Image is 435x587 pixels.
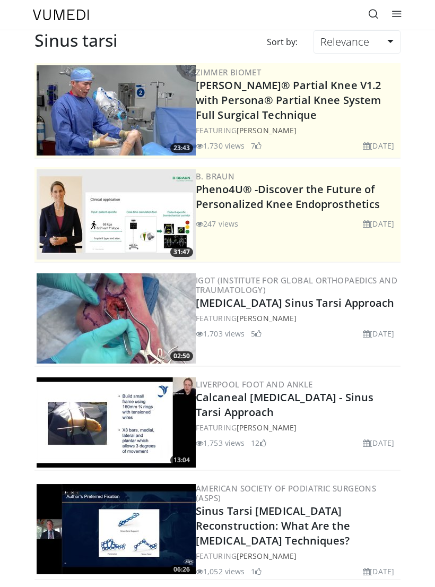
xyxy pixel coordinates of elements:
li: [DATE] [363,437,394,448]
a: 13:04 [37,377,196,468]
div: FEATURING [196,422,398,433]
img: VuMedi Logo [33,10,89,20]
img: 99b1778f-d2b2-419a-8659-7269f4b428ba.300x170_q85_crop-smart_upscale.jpg [37,65,196,156]
li: [DATE] [363,140,394,151]
h2: Sinus tarsi [34,30,118,50]
span: 31:47 [170,247,193,257]
a: [PERSON_NAME] [237,313,297,323]
img: 57e08e56-5faa-4f2c-ab7b-5020c7895791.300x170_q85_crop-smart_upscale.jpg [37,377,196,468]
a: 02:50 [37,273,196,364]
li: 1 [251,566,262,577]
img: 2c749dd2-eaed-4ec0-9464-a41d4cc96b76.300x170_q85_crop-smart_upscale.jpg [37,169,196,260]
li: 247 views [196,218,238,229]
a: IGOT (Institute for Global Orthopaedics and Traumatology) [196,275,397,295]
a: [PERSON_NAME]® Partial Knee V1.2 with Persona® Partial Knee System Full Surgical Technique [196,78,381,122]
a: Liverpool Foot and Ankle [196,379,313,390]
div: FEATURING [196,313,398,324]
li: [DATE] [363,328,394,339]
li: 1,730 views [196,140,245,151]
div: Sort by: [259,30,306,54]
a: [MEDICAL_DATA] Sinus Tarsi Approach [196,296,395,310]
a: 23:43 [37,65,196,156]
li: 1,753 views [196,437,245,448]
a: American Society of Podiatric Surgeons (ASPS) [196,483,376,503]
div: FEATURING [196,125,398,136]
span: Relevance [320,34,369,49]
li: 1,703 views [196,328,245,339]
a: B. Braun [196,171,234,182]
span: 02:50 [170,351,193,361]
div: FEATURING [196,550,398,562]
a: Relevance [314,30,401,54]
a: Zimmer Biomet [196,67,261,77]
li: [DATE] [363,566,394,577]
a: 06:26 [37,484,196,574]
img: e672effb-0785-4e23-9a85-74d393008c72.300x170_q85_crop-smart_upscale.jpg [37,484,196,574]
a: [PERSON_NAME] [237,422,297,433]
a: [PERSON_NAME] [237,125,297,135]
a: Calcaneal [MEDICAL_DATA] - Sinus Tarsi Approach [196,390,373,419]
img: 5cc62f18-1b52-4a2b-993e-911c72b341b0.300x170_q85_crop-smart_upscale.jpg [37,273,196,364]
li: 7 [251,140,262,151]
li: 1,052 views [196,566,245,577]
a: Sinus Tarsi [MEDICAL_DATA] Reconstruction: What Are the [MEDICAL_DATA] Techniques? [196,504,350,548]
a: [PERSON_NAME] [237,551,297,561]
span: 13:04 [170,455,193,465]
a: Pheno4U® -Discover the Future of Personalized Knee Endoprosthetics [196,182,380,211]
li: [DATE] [363,218,394,229]
span: 06:26 [170,565,193,574]
span: 23:43 [170,143,193,153]
a: 31:47 [37,169,196,260]
li: 5 [251,328,262,339]
li: 12 [251,437,266,448]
